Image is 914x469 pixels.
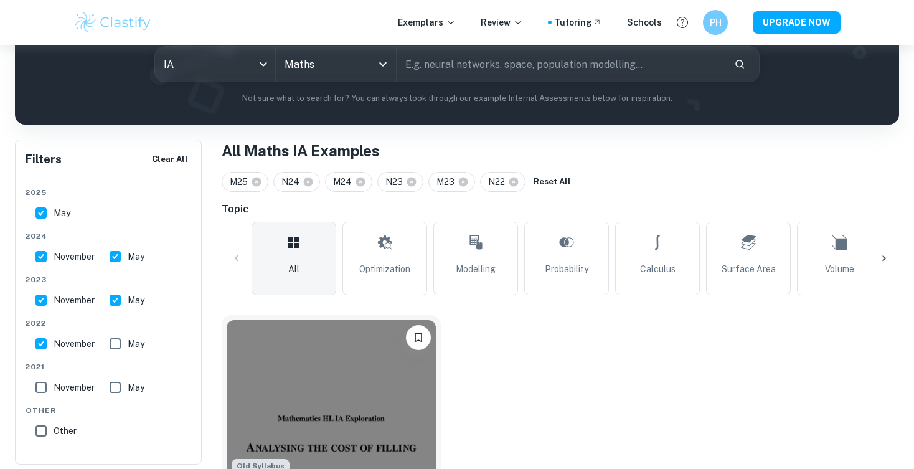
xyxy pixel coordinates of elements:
span: November [54,293,95,307]
div: M25 [222,172,268,192]
button: UPGRADE NOW [753,11,841,34]
p: Not sure what to search for? You can always look through our example Internal Assessments below f... [25,92,889,105]
p: Review [481,16,523,29]
button: Reset All [530,173,574,191]
button: Open [374,55,392,73]
div: N23 [377,172,423,192]
img: Clastify logo [73,10,153,35]
button: Help and Feedback [672,12,693,33]
span: Modelling [456,262,496,276]
span: 2025 [26,187,192,198]
span: All [288,262,299,276]
span: May [128,381,144,394]
p: Exemplars [398,16,456,29]
div: IA [155,47,275,82]
button: PH [703,10,728,35]
span: November [54,381,95,394]
span: Other [54,424,77,438]
h6: PH [709,16,723,29]
span: N24 [281,175,305,189]
span: N22 [488,175,511,189]
span: M23 [436,175,460,189]
span: November [54,250,95,263]
span: May [54,206,70,220]
button: Clear All [149,150,191,169]
span: N23 [385,175,408,189]
h1: All Maths IA Examples [222,140,899,162]
span: May [128,337,144,351]
button: Search [729,54,750,75]
span: Probability [545,262,588,276]
a: Tutoring [554,16,602,29]
span: Other [26,405,192,416]
div: N24 [273,172,320,192]
button: Bookmark [406,325,431,350]
h6: Topic [222,202,899,217]
input: E.g. neural networks, space, population modelling... [397,47,724,82]
span: 2023 [26,274,192,285]
span: May [128,293,144,307]
span: May [128,250,144,263]
span: Surface Area [722,262,776,276]
div: N22 [480,172,525,192]
span: November [54,337,95,351]
span: Optimization [359,262,410,276]
div: M24 [325,172,372,192]
span: 2021 [26,361,192,372]
span: M24 [333,175,357,189]
span: M25 [230,175,253,189]
span: Calculus [640,262,676,276]
span: 2024 [26,230,192,242]
h6: Filters [26,151,62,168]
div: M23 [428,172,475,192]
span: Volume [825,262,854,276]
span: 2022 [26,318,192,329]
a: Schools [627,16,662,29]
